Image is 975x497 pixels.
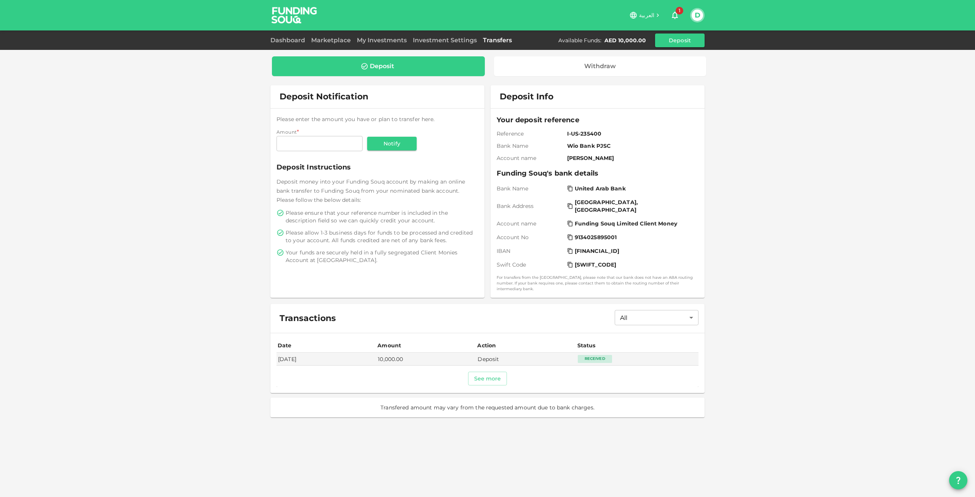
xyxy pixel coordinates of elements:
[277,116,435,123] span: Please enter the amount you have or plan to transfer here.
[575,185,626,192] span: United Arab Bank
[376,353,476,365] td: 10,000.00
[280,313,336,324] span: Transactions
[476,353,576,365] td: Deposit
[286,229,477,244] span: Please allow 1-3 business days for funds to be processed and credited to your account. All funds ...
[567,142,695,150] span: Wio Bank PJSC
[497,115,698,125] span: Your deposit reference
[370,62,394,70] div: Deposit
[354,37,410,44] a: My Investments
[639,12,654,19] span: العربية
[308,37,354,44] a: Marketplace
[615,310,698,325] div: All
[575,261,617,268] span: [SWIFT_CODE]
[277,353,376,365] td: [DATE]
[270,37,308,44] a: Dashboard
[497,142,564,150] span: Bank Name
[494,56,706,76] a: Withdraw
[286,249,477,264] span: Your funds are securely held in a fully segregated Client Monies Account at [GEOGRAPHIC_DATA].
[277,129,297,135] span: Amount
[367,137,417,150] button: Notify
[286,209,477,224] span: Please ensure that your reference number is included in the description field so we can quickly c...
[497,233,564,241] span: Account No
[480,37,515,44] a: Transfers
[692,10,703,21] button: D
[277,178,465,203] span: Deposit money into your Funding Souq account by making an online bank transfer to Funding Souq fr...
[280,91,368,102] span: Deposit Notification
[497,220,564,227] span: Account name
[655,34,705,47] button: Deposit
[468,372,507,385] button: See more
[277,162,478,173] span: Deposit Instructions
[410,37,480,44] a: Investment Settings
[667,8,682,23] button: 1
[578,355,612,363] div: Received
[497,168,698,179] span: Funding Souq's bank details
[676,7,683,14] span: 1
[497,130,564,137] span: Reference
[497,275,698,292] small: For transfers from the [GEOGRAPHIC_DATA], please note that our bank does not have an ABA routing ...
[497,261,564,268] span: Swift Code
[575,220,677,227] span: Funding Souq Limited Client Money
[949,471,967,489] button: question
[604,37,646,44] div: AED 10,000.00
[497,185,564,192] span: Bank Name
[497,202,564,210] span: Bank Address
[575,247,620,255] span: [FINANCIAL_ID]
[477,341,496,350] div: Action
[558,37,601,44] div: Available Funds :
[567,154,695,162] span: [PERSON_NAME]
[497,154,564,162] span: Account name
[277,136,363,151] input: amount
[272,56,485,76] a: Deposit
[575,198,694,214] span: [GEOGRAPHIC_DATA], [GEOGRAPHIC_DATA]
[278,341,293,350] div: Date
[577,341,596,350] div: Status
[575,233,617,241] span: 9134025895001
[584,62,616,70] div: Withdraw
[497,247,564,255] span: IBAN
[567,130,695,137] span: I-US-235400
[380,404,595,411] span: Transfered amount may vary from the requested amount due to bank charges.
[500,91,553,102] span: Deposit Info
[377,341,401,350] div: Amount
